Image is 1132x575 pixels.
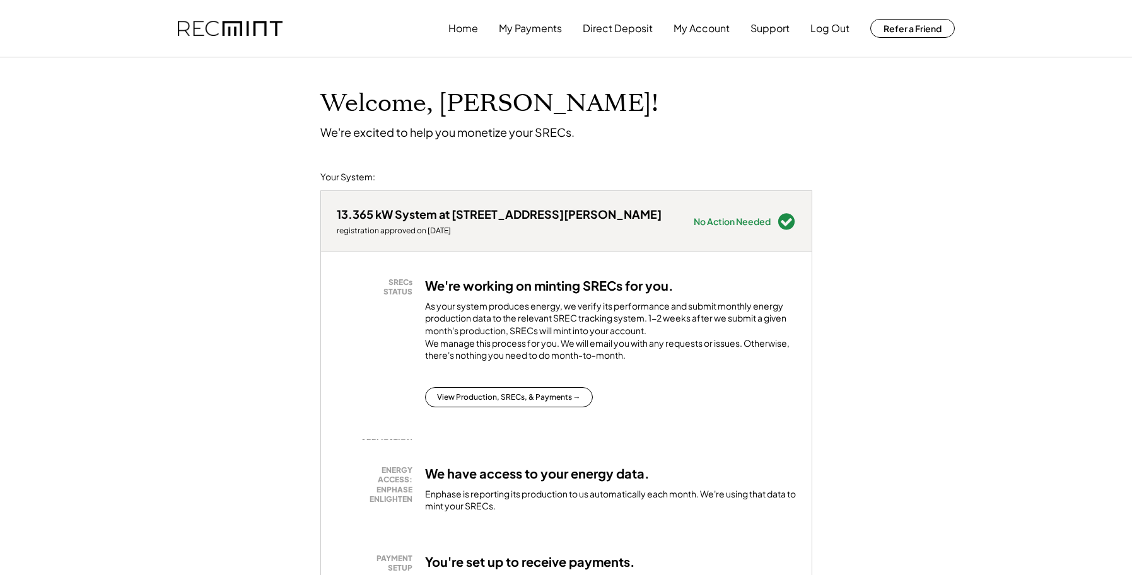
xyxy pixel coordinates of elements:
[425,465,650,482] h3: We have access to your energy data.
[425,387,593,407] button: View Production, SRECs, & Payments →
[694,217,771,226] div: No Action Needed
[425,554,635,570] h3: You're set up to receive payments.
[870,19,955,38] button: Refer a Friend
[425,488,796,513] div: Enphase is reporting its production to us automatically each month. We're using that data to mint...
[583,16,653,41] button: Direct Deposit
[499,16,562,41] button: My Payments
[320,171,375,183] div: Your System:
[178,21,283,37] img: recmint-logotype%403x.png
[425,277,674,294] h3: We're working on minting SRECs for you.
[337,207,662,221] div: 13.365 kW System at [STREET_ADDRESS][PERSON_NAME]
[425,300,796,368] div: As your system produces energy, we verify its performance and submit monthly energy production da...
[674,16,730,41] button: My Account
[810,16,849,41] button: Log Out
[343,277,412,297] div: SRECs STATUS
[425,437,562,453] h3: Registration Complete
[343,437,412,456] div: APPLICATION STATUS
[750,16,790,41] button: Support
[343,465,412,504] div: ENERGY ACCESS: ENPHASE ENLIGHTEN
[337,226,662,236] div: registration approved on [DATE]
[320,125,575,139] div: We're excited to help you monetize your SRECs.
[320,89,658,119] h1: Welcome, [PERSON_NAME]!
[448,16,478,41] button: Home
[343,554,412,573] div: PAYMENT SETUP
